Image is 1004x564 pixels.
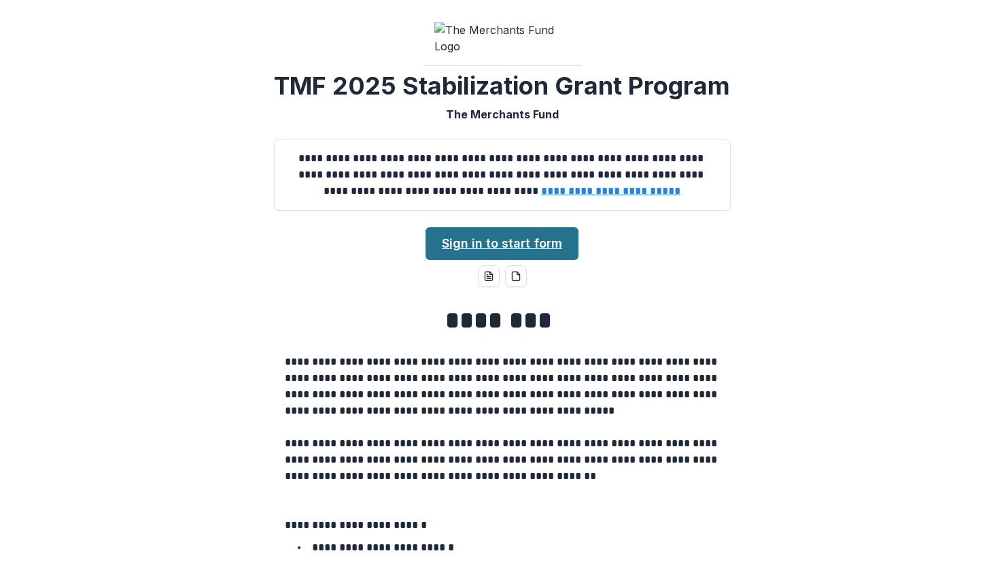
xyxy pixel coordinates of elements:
[434,22,570,54] img: The Merchants Fund Logo
[505,265,527,287] button: pdf-download
[446,106,559,122] p: The Merchants Fund
[274,71,730,101] h2: TMF 2025 Stabilization Grant Program
[478,265,500,287] button: word-download
[426,227,578,260] a: Sign in to start form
